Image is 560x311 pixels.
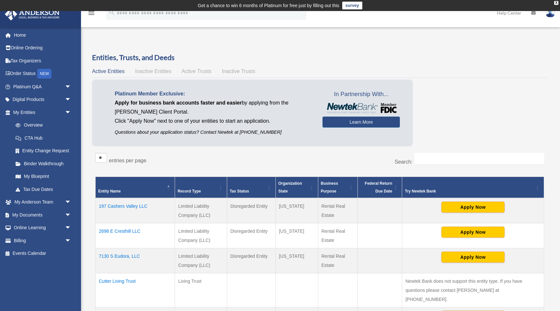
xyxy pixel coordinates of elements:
[5,221,81,234] a: Online Learningarrow_drop_down
[9,131,78,144] a: CTA Hub
[441,227,505,238] button: Apply Now
[326,103,397,113] img: NewtekBankLogoSM.png
[554,1,558,5] div: close
[65,234,78,247] span: arrow_drop_down
[222,68,255,74] span: Inactive Trusts
[365,181,392,193] span: Federal Return Due Date
[9,119,75,132] a: Overview
[9,157,78,170] a: Binder Walkthrough
[65,80,78,93] span: arrow_drop_down
[175,248,227,273] td: Limited Liability Company (LLC)
[182,68,212,74] span: Active Trusts
[405,187,534,195] div: Try Newtek Bank
[402,273,544,307] td: Newtek Bank does not support this entity type. If you have questions please contact [PERSON_NAME]...
[92,68,124,74] span: Active Entities
[178,189,201,193] span: Record Type
[322,117,400,128] a: Learn More
[441,202,505,213] button: Apply Now
[275,177,318,198] th: Organization State: Activate to sort
[115,128,313,136] p: Questions about your application status? Contact Newtek at [PHONE_NUMBER]
[9,144,78,157] a: Entity Change Request
[275,198,318,223] td: [US_STATE]
[115,98,313,117] p: by applying from the [PERSON_NAME] Client Portal.
[65,221,78,235] span: arrow_drop_down
[275,223,318,248] td: [US_STATE]
[227,223,275,248] td: Disregarded Entity
[96,273,175,307] td: Cutter Living Trust
[5,208,81,221] a: My Documentsarrow_drop_down
[96,248,175,273] td: 7130 S Eudora, LLC
[395,159,413,165] label: Search:
[96,177,175,198] th: Entity Name: Activate to invert sorting
[5,93,81,106] a: Digital Productsarrow_drop_down
[9,170,78,183] a: My Blueprint
[115,89,313,98] p: Platinum Member Exclusive:
[275,248,318,273] td: [US_STATE]
[115,117,313,126] p: Click "Apply Now" next to one of your entities to start an application.
[98,189,121,193] span: Entity Name
[227,248,275,273] td: Disregarded Entity
[441,252,505,263] button: Apply Now
[3,8,62,20] img: Anderson Advisors Platinum Portal
[109,158,146,163] label: entries per page
[321,181,338,193] span: Business Purpose
[357,177,402,198] th: Federal Return Due Date: Activate to sort
[5,67,81,81] a: Order StatusNEW
[402,177,544,198] th: Try Newtek Bank : Activate to sort
[545,8,555,18] img: User Pic
[65,208,78,222] span: arrow_drop_down
[278,181,302,193] span: Organization State
[175,223,227,248] td: Limited Liability Company (LLC)
[135,68,171,74] span: Inactive Entities
[37,69,52,79] div: NEW
[5,54,81,67] a: Tax Organizers
[318,177,357,198] th: Business Purpose: Activate to sort
[87,11,95,17] a: menu
[175,177,227,198] th: Record Type: Activate to sort
[5,234,81,247] a: Billingarrow_drop_down
[96,223,175,248] td: 2698 E Cresthill LLC
[227,198,275,223] td: Disregarded Entity
[322,89,400,100] span: In Partnership With...
[65,106,78,119] span: arrow_drop_down
[87,9,95,17] i: menu
[92,53,547,63] h3: Entities, Trusts, and Deeds
[318,223,357,248] td: Rental Real Estate
[175,198,227,223] td: Limited Liability Company (LLC)
[5,106,78,119] a: My Entitiesarrow_drop_down
[227,177,275,198] th: Tax Status: Activate to sort
[5,247,81,260] a: Events Calendar
[108,9,115,16] i: search
[175,273,227,307] td: Living Trust
[5,80,81,93] a: Platinum Q&Aarrow_drop_down
[9,183,78,196] a: Tax Due Dates
[342,2,362,9] a: survey
[5,196,81,209] a: My Anderson Teamarrow_drop_down
[198,2,339,9] div: Get a chance to win 6 months of Platinum for free just by filling out this
[65,93,78,106] span: arrow_drop_down
[65,196,78,209] span: arrow_drop_down
[318,198,357,223] td: Rental Real Estate
[5,42,81,55] a: Online Ordering
[318,248,357,273] td: Rental Real Estate
[115,100,242,106] span: Apply for business bank accounts faster and easier
[5,29,81,42] a: Home
[230,189,249,193] span: Tax Status
[96,198,175,223] td: 197 Cashers Valley LLC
